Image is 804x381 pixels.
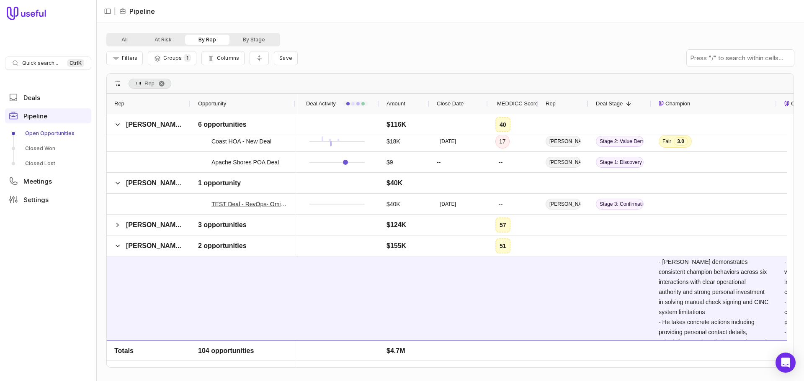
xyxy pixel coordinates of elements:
[5,157,91,170] a: Closed Lost
[126,121,182,128] span: [PERSON_NAME]
[495,117,510,132] div: 40
[495,197,506,211] div: --
[5,174,91,189] a: Meetings
[306,99,336,109] span: Deal Activity
[144,79,155,89] span: Rep
[106,51,143,65] button: Filter Pipeline
[126,221,182,228] span: [PERSON_NAME]
[67,59,84,67] kbd: Ctrl K
[126,242,182,249] span: [PERSON_NAME]
[497,99,538,109] span: MEDDICC Score
[546,99,556,109] span: Rep
[198,120,247,130] span: 6 opportunities
[141,35,185,45] button: At Risk
[129,79,171,89] div: Row Groups
[23,95,40,101] span: Deals
[148,51,196,65] button: Group Pipeline
[665,99,690,109] span: Champion
[495,156,506,169] div: --
[387,178,402,188] span: $40K
[119,6,155,16] li: Pipeline
[5,127,91,170] div: Pipeline submenu
[108,35,141,45] button: All
[217,55,239,61] span: Columns
[22,60,58,66] span: Quick search...
[185,35,229,45] button: By Rep
[5,142,91,155] a: Closed Won
[387,99,405,109] span: Amount
[5,192,91,207] a: Settings
[495,238,510,253] div: 51
[440,201,456,207] time: [DATE]
[495,134,510,148] div: 17
[387,120,406,130] span: $116K
[495,217,510,233] div: 57
[279,55,292,61] span: Save
[198,178,241,188] span: 1 opportunity
[23,113,47,119] span: Pipeline
[201,51,245,65] button: Columns
[596,157,644,168] span: Stage 1: Discovery
[274,51,298,65] button: Create a new saved view
[114,6,116,16] span: |
[129,79,171,89] span: Rep. Press ENTER to sort. Press DELETE to remove
[211,157,279,167] a: Apache Shores POA Deal
[429,152,488,172] div: --
[5,108,91,123] a: Pipeline
[776,353,796,373] div: Open Intercom Messenger
[101,5,114,18] button: Collapse sidebar
[163,55,182,61] span: Groups
[495,94,531,114] div: MEDDICC Score
[184,54,191,62] span: 1
[387,241,406,251] span: $155K
[596,136,644,147] span: Stage 2: Value Demonstration
[229,35,278,45] button: By Stage
[596,199,644,210] span: Stage 3: Confirmation
[662,138,671,145] span: Fair
[23,178,52,184] span: Meetings
[687,50,794,66] input: Press "/" to search within cells...
[546,199,581,210] span: [PERSON_NAME]
[5,127,91,140] a: Open Opportunities
[546,136,581,147] span: [PERSON_NAME]
[387,157,393,167] span: $9
[596,99,623,109] span: Deal Stage
[126,179,182,187] span: [PERSON_NAME]
[114,99,124,109] span: Rep
[198,99,226,109] span: Opportunity
[198,220,247,230] span: 3 opportunities
[211,136,271,146] a: Coast HOA - New Deal
[674,137,688,146] span: 3.0
[437,99,464,109] span: Close Date
[440,138,456,145] time: [DATE]
[250,51,269,66] button: Collapse all rows
[387,199,400,209] span: $40K
[198,241,247,251] span: 2 opportunities
[211,199,288,209] a: TEST Deal - RevOps- Omit from Reporting
[23,197,49,203] span: Settings
[546,157,581,168] span: [PERSON_NAME]
[5,90,91,105] a: Deals
[387,136,400,146] span: $18K
[659,94,769,114] div: Champion
[122,55,137,61] span: Filters
[387,220,406,230] span: $124K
